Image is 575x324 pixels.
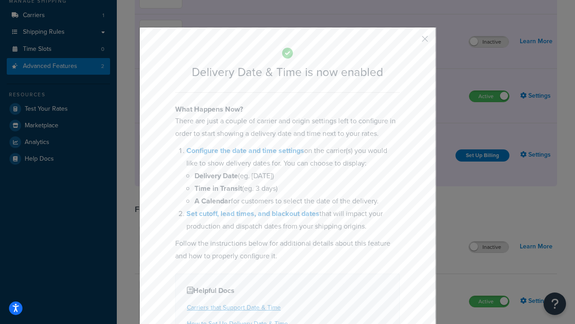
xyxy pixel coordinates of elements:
h4: Helpful Docs [187,285,388,296]
a: Set cutoff, lead times, and blackout dates [186,208,319,219]
li: on the carrier(s) you would like to show delivery dates for. You can choose to display: [186,144,400,207]
b: Delivery Date [195,171,238,181]
li: (eg. [DATE]) [195,170,400,182]
p: Follow the instructions below for additional details about this feature and how to properly confi... [175,237,400,262]
h2: Delivery Date & Time is now enabled [175,66,400,79]
a: Carriers that Support Date & Time [187,303,281,312]
p: There are just a couple of carrier and origin settings left to configure in order to start showin... [175,115,400,140]
h4: What Happens Now? [175,104,400,115]
li: (eg. 3 days) [195,182,400,195]
b: Time in Transit [195,183,242,193]
b: A Calendar [195,196,231,206]
li: that will impact your production and dispatch dates from your shipping origins. [186,207,400,233]
li: for customers to select the date of the delivery. [195,195,400,207]
a: Configure the date and time settings [186,145,304,156]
